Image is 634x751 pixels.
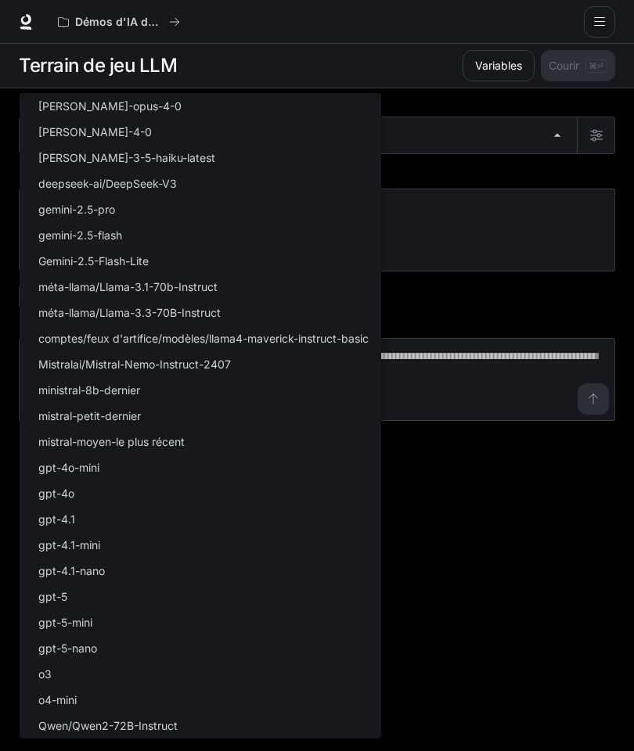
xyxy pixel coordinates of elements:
font: gpt-4.1 [38,512,75,526]
font: o4-mini [38,693,77,706]
font: gpt-4o-mini [38,461,99,474]
font: gpt-5 [38,590,67,603]
font: gpt-4.1-mini [38,538,100,552]
font: [PERSON_NAME]-4-0 [38,125,152,138]
font: mistral-petit-dernier [38,409,141,422]
font: comptes/feux d'artifice/modèles/llama4-maverick-instruct-basic [38,332,369,345]
font: gemini-2.5-flash [38,228,122,242]
font: gpt-5-nano [38,641,97,655]
font: ministral-8b-dernier [38,383,140,397]
font: o3 [38,667,52,681]
font: Mistralai/Mistral-Nemo-Instruct-2407 [38,358,231,371]
font: gpt-4o [38,487,74,500]
font: [PERSON_NAME]-3-5-haiku-latest [38,151,215,164]
font: mistral-moyen-le plus récent [38,435,185,448]
font: gpt-5-mini [38,616,92,629]
font: méta-llama/Llama-3.1-70b-Instruct [38,280,218,293]
font: gpt-4.1-nano [38,564,105,577]
font: [PERSON_NAME]-opus-4-0 [38,99,182,113]
font: Qwen/Qwen2-72B-Instruct [38,719,178,732]
font: méta-llama/Llama-3.3-70B-Instruct [38,306,221,319]
font: deepseek-ai/DeepSeek-V3 [38,177,177,190]
font: gemini-2.5-pro [38,203,115,216]
font: Gemini-2.5-Flash-Lite [38,254,149,268]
